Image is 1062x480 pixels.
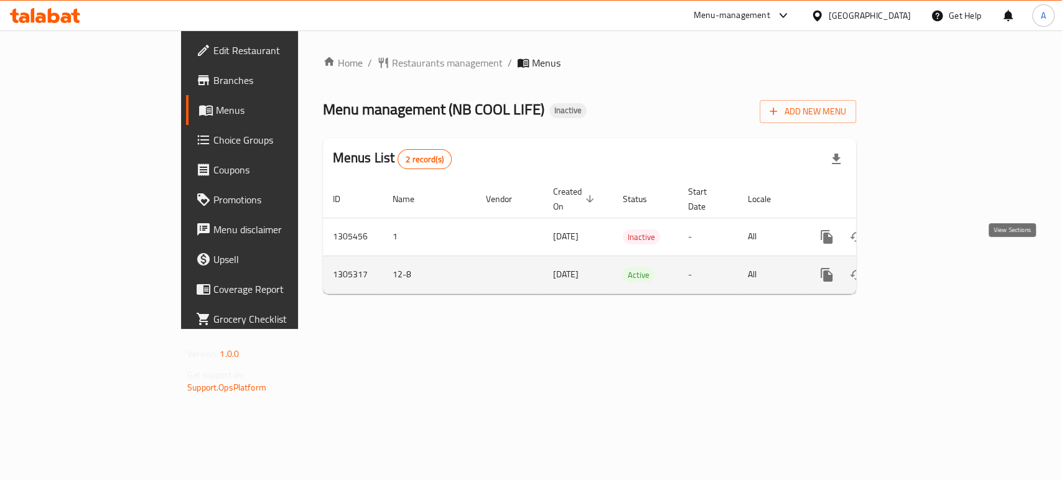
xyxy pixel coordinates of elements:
a: Choice Groups [186,125,358,155]
td: 1 [383,218,476,256]
span: Add New Menu [770,104,846,119]
a: Edit Restaurant [186,35,358,65]
span: 2 record(s) [398,154,451,165]
span: Version: [187,346,218,362]
a: Support.OpsPlatform [187,379,266,395]
li: / [368,55,372,70]
span: Active [623,268,654,282]
span: Coupons [213,162,348,177]
span: A [1041,9,1046,22]
button: more [812,222,842,252]
span: Coverage Report [213,282,348,297]
span: Created On [553,184,598,214]
a: Branches [186,65,358,95]
span: Name [393,192,431,206]
nav: breadcrumb [323,55,856,70]
span: Menus [532,55,561,70]
a: Restaurants management [377,55,503,70]
td: 12-8 [383,256,476,293]
table: enhanced table [323,180,941,294]
span: Status [623,192,663,206]
div: Export file [821,144,851,174]
button: Change Status [842,222,872,252]
span: Menus [216,103,348,118]
div: Total records count [398,149,452,169]
span: Inactive [623,230,660,244]
button: Add New Menu [760,100,856,123]
td: - [678,256,738,293]
td: All [738,218,802,256]
span: Inactive [549,105,587,116]
span: Upsell [213,252,348,267]
a: Grocery Checklist [186,304,358,334]
span: Menu management ( NB COOL LIFE ) [323,95,544,123]
span: ID [333,192,356,206]
div: Inactive [549,103,587,118]
span: Start Date [688,184,723,214]
span: Promotions [213,192,348,207]
th: Actions [802,180,941,218]
span: Menu disclaimer [213,222,348,237]
span: Branches [213,73,348,88]
span: Restaurants management [392,55,503,70]
span: [DATE] [553,266,579,282]
span: Locale [748,192,787,206]
a: Coupons [186,155,358,185]
span: Choice Groups [213,132,348,147]
h2: Menus List [333,149,452,169]
span: Edit Restaurant [213,43,348,58]
span: Vendor [486,192,528,206]
span: [DATE] [553,228,579,244]
a: Menu disclaimer [186,215,358,244]
div: Menu-management [694,8,770,23]
a: Coverage Report [186,274,358,304]
span: 1.0.0 [220,346,239,362]
div: [GEOGRAPHIC_DATA] [829,9,911,22]
span: Grocery Checklist [213,312,348,326]
td: - [678,218,738,256]
td: All [738,256,802,293]
a: Promotions [186,185,358,215]
li: / [508,55,512,70]
a: Menus [186,95,358,125]
a: Upsell [186,244,358,274]
button: more [812,260,842,290]
span: Get support on: [187,367,245,383]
